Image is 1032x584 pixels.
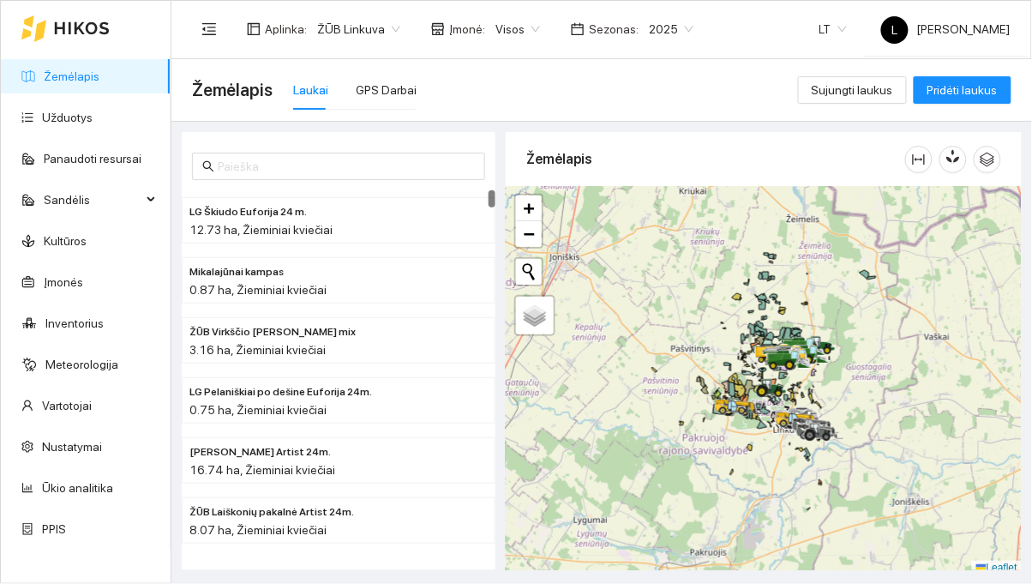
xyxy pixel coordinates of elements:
[189,223,333,237] span: 12.73 ha, Žieminiai kviečiai
[495,16,540,42] span: Visos
[189,283,327,297] span: 0.87 ha, Žieminiai kviečiai
[927,81,998,99] span: Pridėti laukus
[218,157,475,176] input: Paieška
[44,234,87,248] a: Kultūros
[812,81,893,99] span: Sujungti laukus
[526,135,905,184] div: Žemėlapis
[44,275,83,289] a: Įmonės
[189,444,331,461] span: ŽŪB Kriščiūno Artist 24m.
[571,22,585,36] span: calendar
[192,12,226,46] button: menu-fold
[293,81,328,99] div: Laukai
[189,324,356,340] span: ŽŪB Virkščio Veselkiškiai mix
[516,221,542,247] a: Zoom out
[44,152,141,166] a: Panaudoti resursai
[189,264,284,280] span: Mikalajūnai kampas
[516,297,554,334] a: Layers
[881,22,1011,36] span: [PERSON_NAME]
[42,481,113,495] a: Ūkio analitika
[189,384,372,400] span: LG Pelaniškiai po dešine Euforija 24m.
[649,16,693,42] span: 2025
[524,197,535,219] span: +
[798,76,907,104] button: Sujungti laukus
[44,69,99,83] a: Žemėlapis
[906,153,932,166] span: column-width
[45,358,118,371] a: Meteorologija
[189,523,327,537] span: 8.07 ha, Žieminiai kviečiai
[189,463,335,477] span: 16.74 ha, Žieminiai kviečiai
[42,399,92,412] a: Vartotojai
[45,316,104,330] a: Inventorius
[589,20,639,39] span: Sezonas :
[189,343,326,357] span: 3.16 ha, Žieminiai kviečiai
[914,76,1011,104] button: Pridėti laukus
[265,20,307,39] span: Aplinka :
[202,160,214,172] span: search
[42,440,102,454] a: Nustatymai
[356,81,417,99] div: GPS Darbai
[42,111,93,124] a: Užduotys
[798,83,907,97] a: Sujungti laukus
[892,16,898,44] span: L
[317,16,400,42] span: ŽŪB Linkuva
[976,562,1017,574] a: Leaflet
[905,146,933,173] button: column-width
[189,403,327,417] span: 0.75 ha, Žieminiai kviečiai
[42,522,66,536] a: PPIS
[189,504,354,521] span: ŽŪB Laiškonių pakalnė Artist 24m.
[914,83,1011,97] a: Pridėti laukus
[819,16,847,42] span: LT
[189,204,307,220] span: LG Škiudo Euforija 24 m.
[192,76,273,104] span: Žemėlapis
[44,183,141,217] span: Sandėlis
[201,21,217,37] span: menu-fold
[524,223,535,244] span: −
[247,22,261,36] span: layout
[516,196,542,221] a: Zoom in
[516,259,542,285] button: Initiate a new search
[449,20,485,39] span: Įmonė :
[431,22,445,36] span: shop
